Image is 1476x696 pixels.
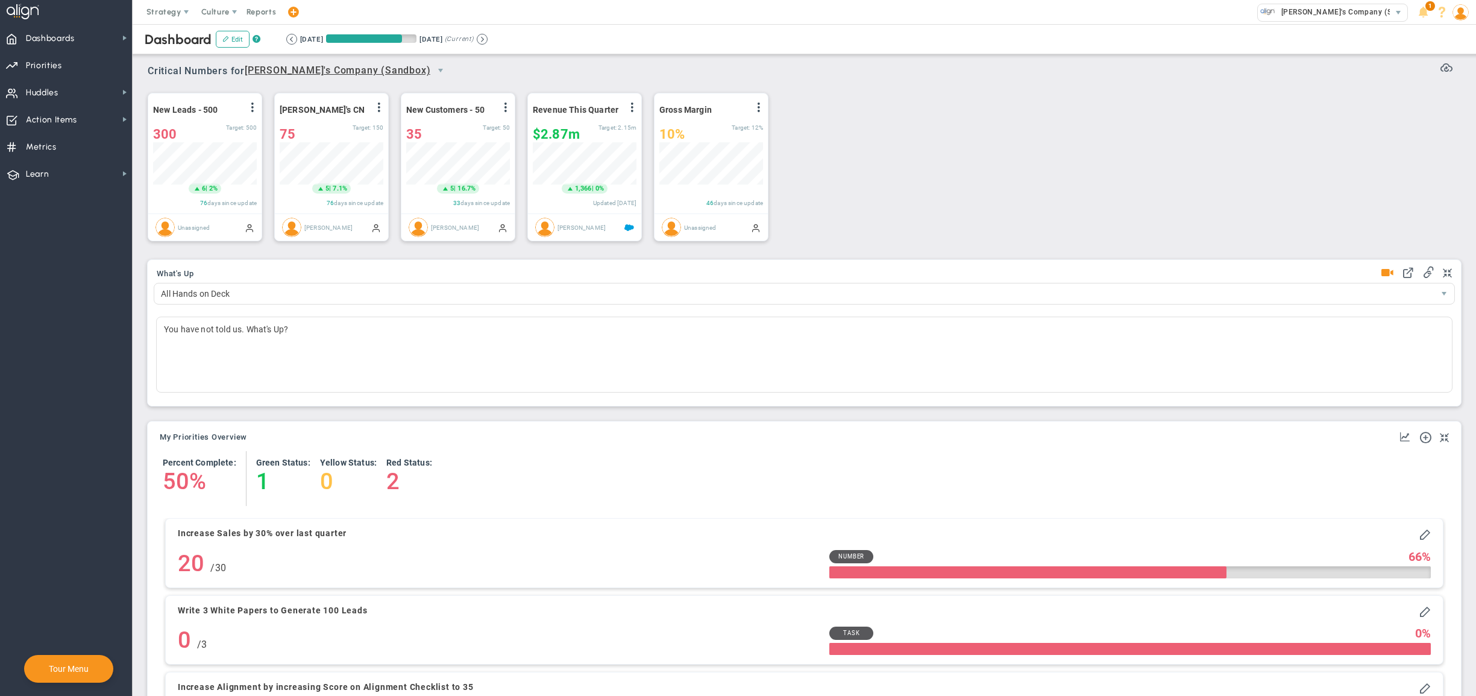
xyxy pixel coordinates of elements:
h4: 50 [163,468,189,495]
span: 5 [325,184,329,194]
span: Critical Numbers for [148,60,454,83]
h4: 0 [320,468,377,495]
h4: Yellow Status: [320,457,377,468]
span: [PERSON_NAME] [431,224,479,230]
span: (Current) [445,34,474,45]
span: All Hands on Deck [154,283,1434,304]
span: 75 [280,127,295,142]
span: Learn [26,162,49,187]
span: 12% [752,124,763,131]
span: 46 [706,200,714,206]
span: $2,874,095 [533,127,580,142]
span: 2,154,350 [618,124,636,131]
img: Miguel Cabrera [409,218,428,237]
span: Refresh Data [1440,60,1452,72]
span: / [210,562,215,574]
img: Katie Williams [282,218,301,237]
span: 10% [659,127,685,142]
span: Salesforce Enabled<br ></span>Sandbox: Quarterly Revenue [624,223,634,232]
div: 30 [210,557,226,578]
span: days since update [460,200,510,206]
span: 2% [209,185,218,192]
span: | [206,185,207,192]
h4: 1 [256,468,310,495]
span: Metrics [26,134,57,160]
img: 207293.Person.photo [1452,4,1469,21]
span: Target: [483,124,501,131]
span: | [592,185,594,192]
span: Action Items [26,107,77,133]
span: % [1422,550,1431,563]
img: Unassigned [662,218,681,237]
h4: Increase Sales by 30% over last quarter [178,528,347,539]
span: select [430,60,451,81]
h4: % [189,468,206,495]
span: [PERSON_NAME]'s Company (Sandbox) [1275,4,1421,20]
span: 300 [153,127,177,142]
h4: Increase Alignment by increasing Score on Alignment Checklist to 35 [178,682,474,692]
button: What's Up [157,270,194,279]
span: Number [838,552,865,561]
span: Manually Updated [371,223,381,232]
span: 500 [246,124,257,131]
span: New Customers - 50 [406,105,485,115]
span: Target: [598,124,617,131]
span: Dashboards [26,26,75,51]
span: Unassigned [178,224,210,230]
span: What's Up [157,270,194,278]
img: Unassigned [155,218,175,237]
span: 35 [406,127,422,142]
div: You have not told us. What's Up? [156,317,1452,393]
span: 5 [450,184,454,194]
div: Period Progress: 84% Day 77 of 91 with 14 remaining. [326,34,416,43]
button: Go to next period [477,34,488,45]
h4: Green Status: [256,457,310,468]
span: [PERSON_NAME]'s Company (Sandbox) [245,63,430,78]
span: Updated [DATE] [593,200,636,206]
span: % [1422,627,1431,640]
span: Manually Updated [751,223,761,232]
h4: 20 [178,550,204,577]
span: select [1390,4,1407,21]
h4: Percent Complete: [163,457,236,468]
span: Target: [732,124,750,131]
div: 3 [197,634,207,655]
span: 33 [453,200,460,206]
h4: 2 [386,468,432,495]
span: 50 [503,124,510,131]
span: Unassigned [684,224,717,230]
span: | [454,185,456,192]
span: Priorities [26,53,62,78]
span: Manually Updated [498,223,507,232]
span: | [329,185,331,192]
span: Gross Margin [659,105,712,115]
span: 1 [1425,1,1435,11]
span: Strategy [146,7,181,16]
span: 0% [595,185,604,192]
div: [DATE] [419,34,442,45]
span: New Leads - 500 [153,105,218,115]
button: My Priorities Overview [160,433,247,443]
span: 7.1% [333,185,347,192]
div: [DATE] [300,34,323,45]
img: Tom Johnson [535,218,554,237]
span: Target: [226,124,244,131]
span: 0 [1415,627,1422,640]
span: Target: [353,124,371,131]
span: 76 [327,200,334,206]
span: days since update [714,200,763,206]
button: Tour Menu [45,663,92,674]
span: 66 [1408,550,1422,563]
span: Huddles [26,80,58,106]
span: days since update [334,200,383,206]
span: / [197,639,201,650]
button: Edit [216,31,250,48]
button: Go to previous period [286,34,297,45]
span: 16.7% [457,185,476,192]
span: Task [843,629,860,637]
span: 1,366 [575,184,592,194]
img: 33318.Company.photo [1260,4,1275,19]
span: 76 [200,200,207,206]
span: [PERSON_NAME] [304,224,353,230]
span: Culture [201,7,230,16]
